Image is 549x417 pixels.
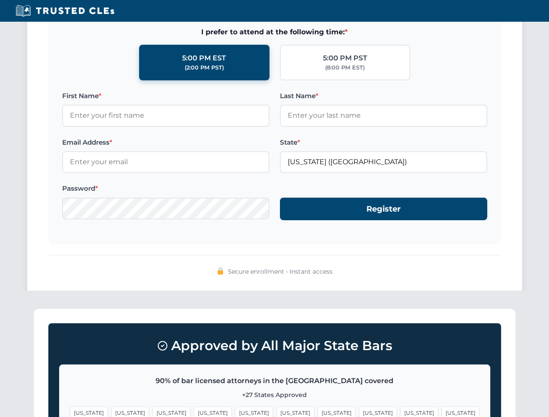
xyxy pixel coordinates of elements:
[62,26,487,38] span: I prefer to attend at the following time:
[280,198,487,221] button: Register
[280,91,487,101] label: Last Name
[62,151,270,173] input: Enter your email
[62,91,270,101] label: First Name
[70,390,479,400] p: +27 States Approved
[280,137,487,148] label: State
[280,151,487,173] input: Arizona (AZ)
[62,137,270,148] label: Email Address
[13,4,117,17] img: Trusted CLEs
[280,105,487,126] input: Enter your last name
[217,268,224,275] img: 🔒
[323,53,367,64] div: 5:00 PM PST
[62,105,270,126] input: Enter your first name
[62,183,270,194] label: Password
[59,334,490,357] h3: Approved by All Major State Bars
[70,375,479,387] p: 90% of bar licensed attorneys in the [GEOGRAPHIC_DATA] covered
[185,63,224,72] div: (2:00 PM PST)
[325,63,365,72] div: (8:00 PM EST)
[228,267,333,276] span: Secure enrollment • Instant access
[182,53,226,64] div: 5:00 PM EST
